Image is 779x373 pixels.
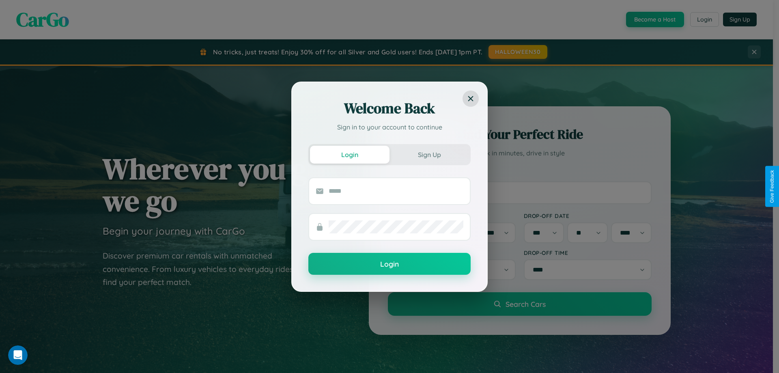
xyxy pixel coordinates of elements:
[389,146,469,164] button: Sign Up
[308,122,471,132] p: Sign in to your account to continue
[308,99,471,118] h2: Welcome Back
[310,146,389,164] button: Login
[769,170,775,203] div: Give Feedback
[8,345,28,365] iframe: Intercom live chat
[308,253,471,275] button: Login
